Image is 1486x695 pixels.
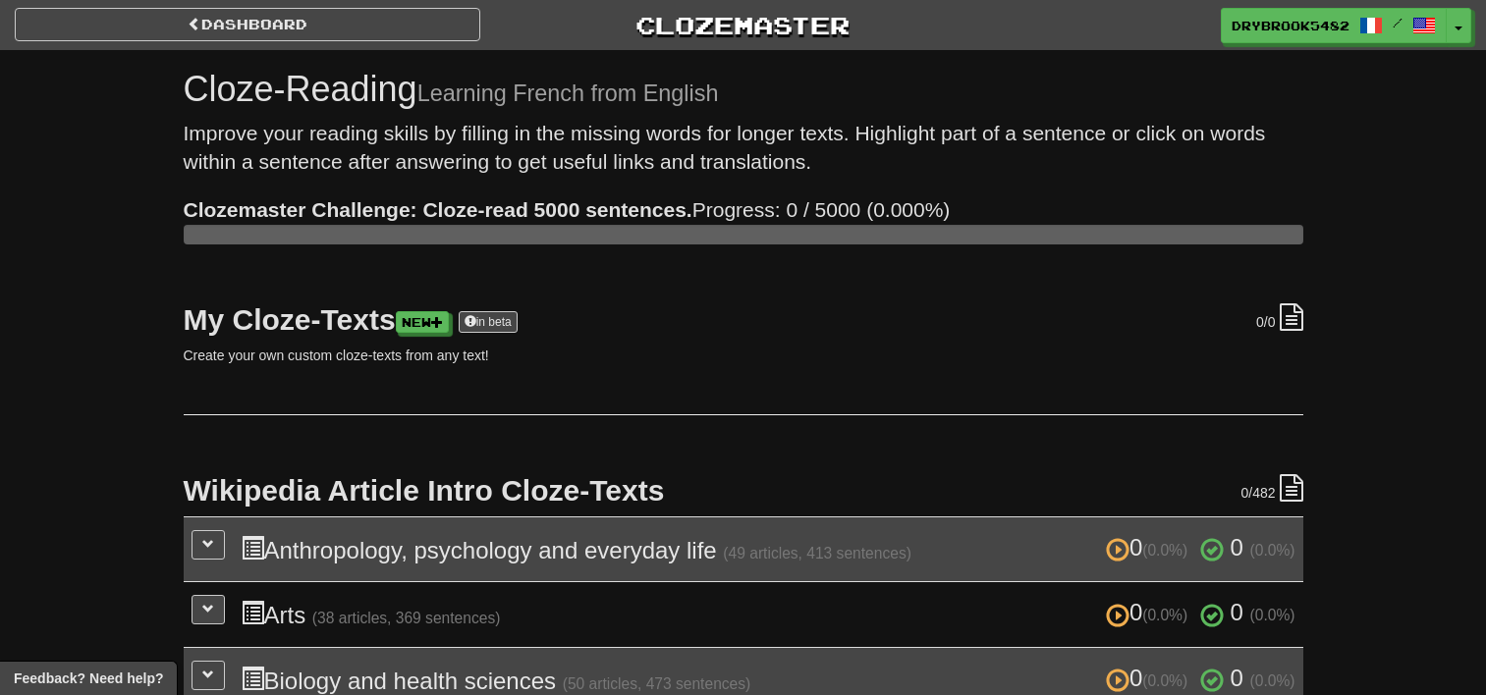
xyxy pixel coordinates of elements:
small: (0.0%) [1250,672,1295,689]
small: (50 articles, 473 sentences) [563,675,751,692]
a: Dashboard [15,8,480,41]
span: 0 [1106,665,1194,691]
small: (38 articles, 369 sentences) [312,610,501,626]
span: 0 [1106,534,1194,561]
span: 0 [1231,534,1243,561]
span: 0 [1106,599,1194,625]
span: Progress: 0 / 5000 (0.000%) [184,198,951,221]
small: (0.0%) [1250,607,1295,623]
h1: Cloze-Reading [184,70,1303,109]
a: Clozemaster [510,8,975,42]
h3: Anthropology, psychology and everyday life [241,535,1295,563]
h2: My Cloze-Texts [184,303,1303,336]
small: (0.0%) [1142,607,1187,623]
span: DryBrook5482 [1232,17,1349,34]
h3: Biology and health sciences [241,666,1295,694]
span: Open feedback widget [14,668,163,688]
p: Create your own custom cloze-texts from any text! [184,346,1303,365]
strong: Clozemaster Challenge: Cloze-read 5000 sentences. [184,198,692,221]
a: New [396,311,449,333]
span: 0 [1231,599,1243,625]
span: 0 [1231,665,1243,691]
small: (0.0%) [1142,542,1187,559]
div: /0 [1256,303,1302,332]
small: (0.0%) [1142,672,1187,689]
small: (0.0%) [1250,542,1295,559]
span: 0 [1240,485,1248,501]
div: /482 [1240,474,1302,503]
span: 0 [1256,314,1264,330]
h2: Wikipedia Article Intro Cloze-Texts [184,474,1303,507]
p: Improve your reading skills by filling in the missing words for longer texts. Highlight part of a... [184,119,1303,177]
span: / [1393,16,1403,29]
a: in beta [459,311,518,333]
small: (49 articles, 413 sentences) [723,545,911,561]
h3: Arts [241,600,1295,628]
a: DryBrook5482 / [1221,8,1447,43]
small: Learning French from English [417,80,719,106]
